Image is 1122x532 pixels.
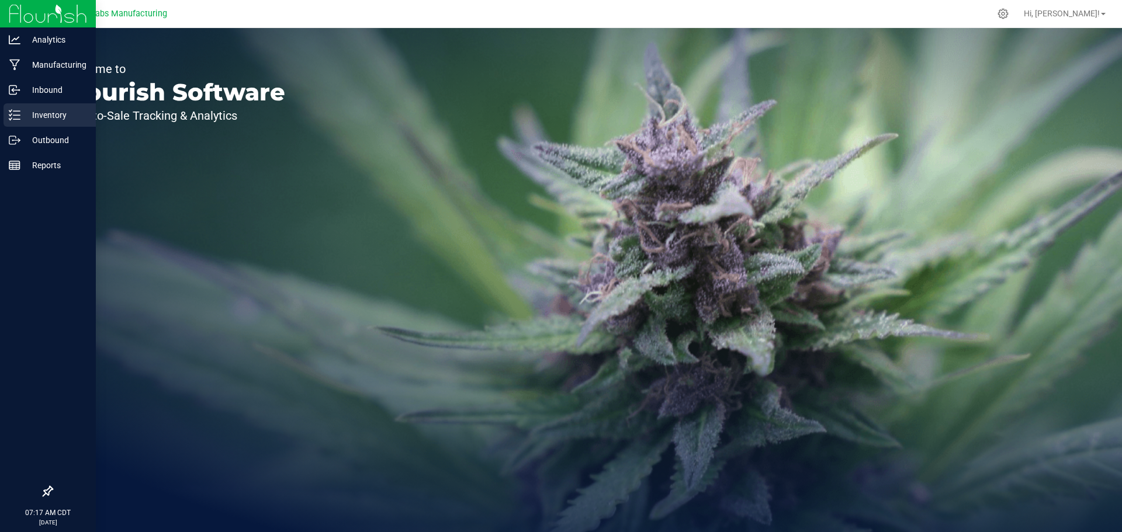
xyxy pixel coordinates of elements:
[20,133,91,147] p: Outbound
[20,58,91,72] p: Manufacturing
[20,83,91,97] p: Inbound
[9,59,20,71] inline-svg: Manufacturing
[9,109,20,121] inline-svg: Inventory
[9,84,20,96] inline-svg: Inbound
[9,134,20,146] inline-svg: Outbound
[9,159,20,171] inline-svg: Reports
[996,8,1010,19] div: Manage settings
[63,63,285,75] p: Welcome to
[9,34,20,46] inline-svg: Analytics
[5,507,91,518] p: 07:17 AM CDT
[63,81,285,104] p: Flourish Software
[20,33,91,47] p: Analytics
[63,110,285,121] p: Seed-to-Sale Tracking & Analytics
[72,9,167,19] span: Teal Labs Manufacturing
[5,518,91,527] p: [DATE]
[20,158,91,172] p: Reports
[1024,9,1100,18] span: Hi, [PERSON_NAME]!
[20,108,91,122] p: Inventory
